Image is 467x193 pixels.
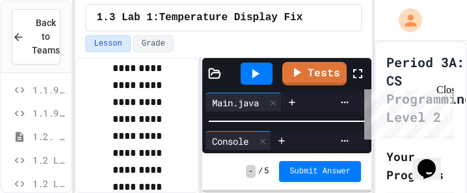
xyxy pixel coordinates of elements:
[96,10,302,25] span: 1.3 Lab 1:Temperature Display Fix
[412,141,454,180] iframe: chat widget
[33,106,66,120] span: 1.1.9 Lab 6: Pattern Detective
[206,134,255,148] div: Console
[264,166,269,177] span: 5
[385,5,425,35] div: My Account
[246,165,256,178] span: -
[33,153,66,167] span: 1.2 Lab 1: Pet Profile Fix
[289,166,351,177] span: Submit Answer
[33,130,66,143] span: 1.2. Variables and Data Types
[33,83,66,96] span: 1.1.9 Lab 5: Travel Route Debugger
[33,177,66,190] span: 1.2 Lab 2: Library Card Creator
[5,5,90,83] div: Chat with us now!Close
[133,35,174,52] button: Grade
[282,62,347,85] a: Tests
[258,166,263,177] span: /
[359,84,454,140] iframe: chat widget
[206,96,265,110] div: Main.java
[85,35,130,52] button: Lesson
[386,147,455,184] h2: Your Progress
[32,16,60,57] span: Back to Teams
